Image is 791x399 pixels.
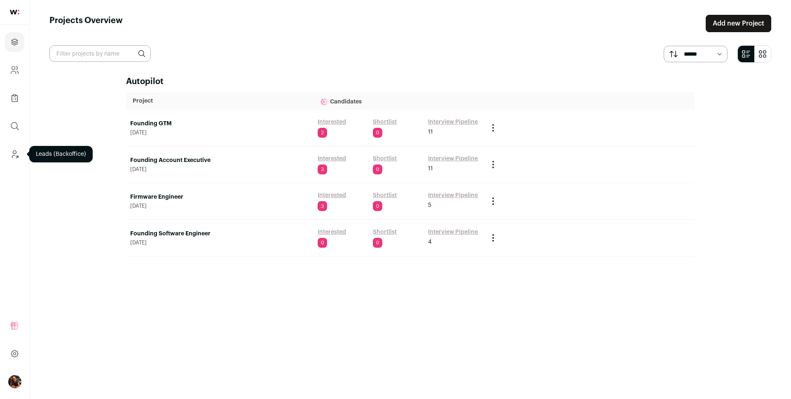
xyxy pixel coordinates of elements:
[318,118,346,126] a: Interested
[488,233,498,243] button: Project Actions
[318,155,346,163] a: Interested
[49,15,123,32] h1: Projects Overview
[318,201,327,211] span: 3
[428,164,433,173] span: 11
[373,164,382,174] span: 0
[130,166,309,173] span: [DATE]
[428,191,478,199] a: Interview Pipeline
[706,15,771,32] a: Add new Project
[373,128,382,138] span: 0
[488,196,498,206] button: Project Actions
[488,123,498,133] button: Project Actions
[10,10,19,14] img: wellfound-shorthand-0d5821cbd27db2630d0214b213865d53afaa358527fdda9d0ea32b1df1b89c2c.svg
[5,60,24,80] a: Company and ATS Settings
[49,45,151,62] input: Filter projects by name
[318,128,327,138] span: 2
[133,97,307,105] p: Project
[373,238,382,248] span: 0
[488,160,498,169] button: Project Actions
[318,191,346,199] a: Interested
[29,146,93,162] div: Leads (Backoffice)
[320,93,477,109] p: Candidates
[130,193,309,201] a: Firmware Engineer
[130,129,309,136] span: [DATE]
[130,120,309,128] a: Founding GTM
[8,375,21,388] button: Open dropdown
[126,76,695,87] h2: Autopilot
[5,88,24,108] a: Company Lists
[373,201,382,211] span: 0
[373,155,397,163] a: Shortlist
[130,230,309,238] a: Founding Software Engineer
[5,144,24,164] a: Leads (Backoffice)
[130,239,309,246] span: [DATE]
[8,375,21,388] img: 13968079-medium_jpg
[373,118,397,126] a: Shortlist
[428,201,431,209] span: 5
[428,238,432,246] span: 4
[428,155,478,163] a: Interview Pipeline
[428,118,478,126] a: Interview Pipeline
[428,228,478,236] a: Interview Pipeline
[373,191,397,199] a: Shortlist
[130,203,309,209] span: [DATE]
[318,228,346,236] a: Interested
[130,156,309,164] a: Founding Account Executive
[318,238,327,248] span: 0
[373,228,397,236] a: Shortlist
[318,164,327,174] span: 3
[5,32,24,52] a: Projects
[428,128,433,136] span: 11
